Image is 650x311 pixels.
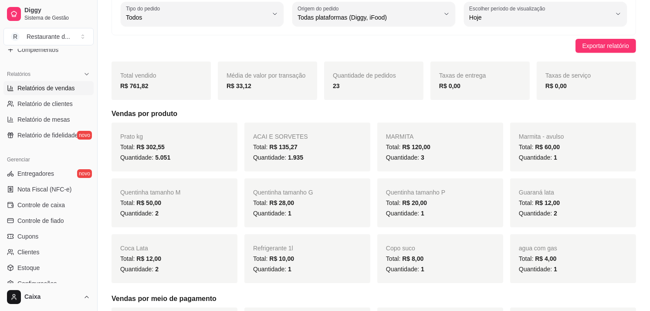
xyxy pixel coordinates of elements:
[126,13,268,22] span: Todos
[288,210,291,217] span: 1
[576,39,636,53] button: Exportar relatório
[155,154,170,161] span: 5.051
[120,199,161,206] span: Total:
[112,294,636,304] h5: Vendas por meio de pagamento
[120,72,156,79] span: Total vendido
[545,72,591,79] span: Taxas de serviço
[126,5,163,12] label: Tipo do pedido
[402,144,430,150] span: R$ 120,00
[27,32,70,41] div: Restaurante d ...
[469,5,548,12] label: Escolher período de visualização
[17,216,64,225] span: Controle de fiado
[386,189,445,196] span: Quentinha tamanho P
[421,210,424,217] span: 1
[288,154,303,161] span: 1.935
[136,199,161,206] span: R$ 50,00
[120,189,181,196] span: Quentinha tamanho M
[519,255,556,262] span: Total:
[253,144,298,150] span: Total:
[3,214,94,228] a: Controle de fiado
[3,113,94,126] a: Relatório de mesas
[298,13,440,22] span: Todas plataformas (Diggy, iFood)
[386,144,430,150] span: Total:
[333,82,340,89] strong: 23
[421,266,424,273] span: 1
[535,255,556,262] span: R$ 4,00
[253,133,308,140] span: ACAI E SORVETES
[155,266,159,273] span: 2
[17,185,71,194] span: Nota Fiscal (NFC-e)
[519,154,557,161] span: Quantidade:
[269,144,298,150] span: R$ 135,27
[535,199,560,206] span: R$ 12,00
[421,154,424,161] span: 3
[519,266,557,273] span: Quantidade:
[386,266,424,273] span: Quantidade:
[24,293,80,301] span: Caixa
[7,71,30,78] span: Relatórios
[227,82,251,89] strong: R$ 33,12
[298,5,342,12] label: Origem do pedido
[3,128,94,142] a: Relatório de fidelidadenovo
[386,154,424,161] span: Quantidade:
[120,266,159,273] span: Quantidade:
[253,154,303,161] span: Quantidade:
[17,248,40,256] span: Clientes
[333,72,396,79] span: Quantidade de pedidos
[17,99,73,108] span: Relatório de clientes
[464,2,627,26] button: Escolher período de visualizaçãoHoje
[121,2,284,26] button: Tipo do pedidoTodos
[253,255,294,262] span: Total:
[17,279,57,288] span: Configurações
[288,266,291,273] span: 1
[253,210,291,217] span: Quantidade:
[3,81,94,95] a: Relatórios de vendas
[554,154,557,161] span: 1
[519,199,560,206] span: Total:
[120,144,165,150] span: Total:
[136,255,161,262] span: R$ 12,00
[519,245,557,252] span: agua com gas
[519,144,560,150] span: Total:
[3,229,94,243] a: Cupons
[439,82,460,89] strong: R$ 0,00
[155,210,159,217] span: 2
[112,109,636,119] h5: Vendas por produto
[402,255,423,262] span: R$ 8,00
[3,245,94,259] a: Clientes
[227,72,305,79] span: Média de valor por transação
[3,287,94,308] button: Caixa
[253,199,294,206] span: Total:
[519,189,554,196] span: Guaraná lata
[11,32,20,41] span: R
[120,154,170,161] span: Quantidade:
[3,182,94,196] a: Nota Fiscal (NFC-e)
[3,198,94,212] a: Controle de caixa
[386,133,414,140] span: MARMITA
[17,169,54,178] span: Entregadores
[554,266,557,273] span: 1
[136,144,165,150] span: R$ 302,55
[3,167,94,181] a: Entregadoresnovo
[386,245,415,252] span: Copo suco
[269,255,294,262] span: R$ 10,00
[439,72,486,79] span: Taxas de entrega
[253,245,293,252] span: Refrigerante 1l
[402,199,427,206] span: R$ 20,00
[17,201,65,209] span: Controle de caixa
[386,210,424,217] span: Quantidade:
[292,2,455,26] button: Origem do pedidoTodas plataformas (Diggy, iFood)
[17,263,40,272] span: Estoque
[253,266,291,273] span: Quantidade:
[17,232,38,241] span: Cupons
[3,28,94,45] button: Select a team
[24,7,90,14] span: Diggy
[545,82,567,89] strong: R$ 0,00
[17,115,70,124] span: Relatório de mesas
[469,13,611,22] span: Hoje
[519,133,564,140] span: Marmita - avulso
[386,199,427,206] span: Total:
[17,84,75,92] span: Relatórios de vendas
[3,153,94,167] div: Gerenciar
[3,3,94,24] a: DiggySistema de Gestão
